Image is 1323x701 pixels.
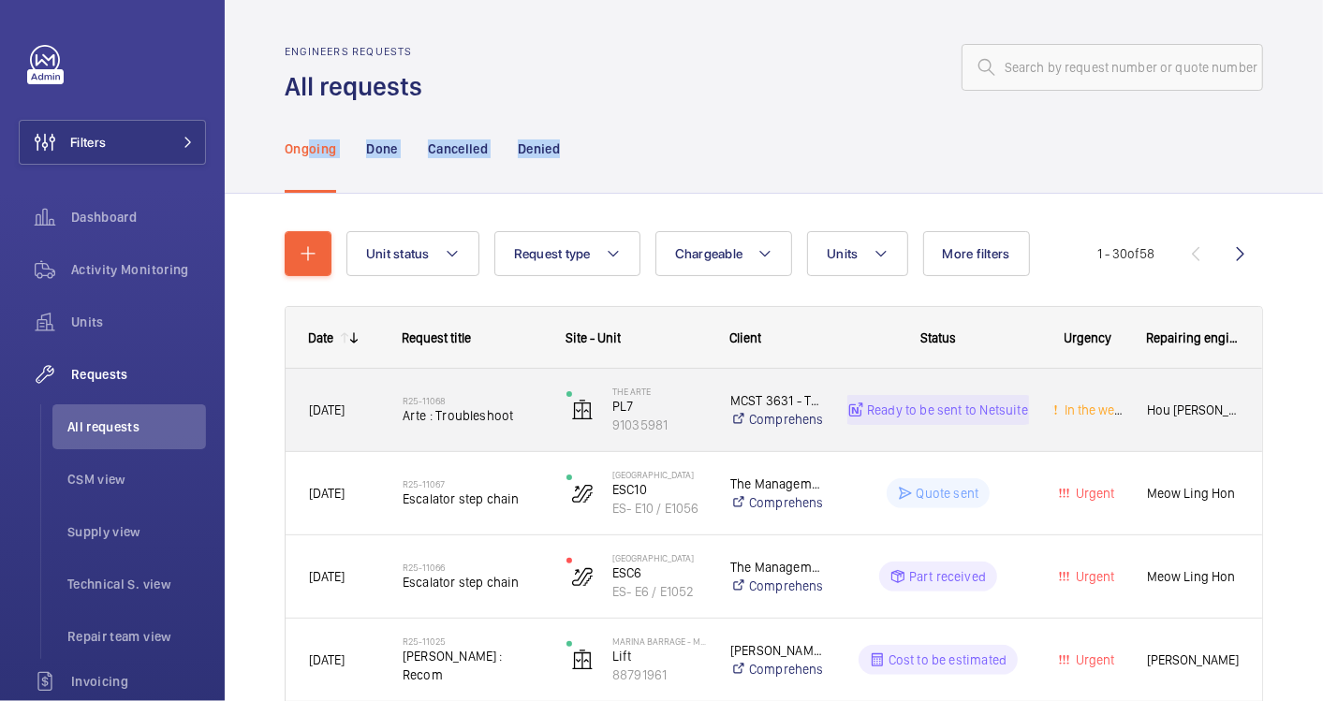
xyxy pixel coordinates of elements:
p: [GEOGRAPHIC_DATA] [612,469,706,480]
span: More filters [943,246,1010,261]
span: Invoicing [71,672,206,691]
span: [DATE] [309,486,345,501]
span: Meow Ling Hon [1147,566,1241,587]
h2: Engineers requests [285,45,434,58]
p: ES- E6 / E1052 [612,582,706,601]
img: escalator.svg [571,565,594,588]
span: Arte : Troubleshoot [403,406,542,425]
span: Units [71,313,206,331]
span: Escalator step chain [403,489,542,508]
button: Units [807,231,907,276]
p: Cost to be estimated [889,650,1007,669]
p: The Management Corporation Strata Title Plan No. 2193 [730,475,823,493]
a: Comprehensive [730,660,823,679]
span: [DATE] [309,569,345,584]
p: Lift [612,647,706,665]
span: Urgent [1073,652,1115,667]
p: Ongoing [285,139,336,158]
p: Ready to be sent to Netsuite [867,401,1028,419]
span: Site - Unit [566,330,621,345]
p: 88791961 [612,665,706,684]
p: MCST 3631 - The Arte [730,391,823,410]
span: Request title [402,330,471,345]
p: [GEOGRAPHIC_DATA] [612,552,706,563]
h2: R25-11066 [403,562,542,573]
img: elevator.svg [571,649,594,671]
p: PL7 [612,397,706,416]
button: Request type [494,231,640,276]
input: Search by request number or quote number [962,44,1263,91]
span: Urgency [1065,330,1112,345]
span: All requests [67,417,206,436]
img: escalator.svg [571,482,594,504]
button: More filters [923,231,1030,276]
button: Filters [19,120,206,165]
p: Part received [909,567,986,586]
p: Marina Barrage - MB4 [612,635,706,647]
p: ES- E10 / E1056 [612,499,706,518]
img: elevator.svg [571,399,594,421]
p: 91035981 [612,416,706,434]
span: CSM view [67,470,206,489]
span: Repairing engineer [1146,330,1242,345]
h2: R25-11067 [403,478,542,489]
p: ESC6 [612,563,706,582]
span: Dashboard [71,208,206,226]
span: Technical S. view [67,575,206,593]
span: 1 - 30 58 [1097,247,1154,260]
span: Meow Ling Hon [1147,483,1241,504]
span: Supply view [67,522,206,541]
button: Unit status [346,231,479,276]
span: Urgent [1073,486,1115,501]
span: of [1127,246,1139,261]
span: Request type [514,246,591,261]
span: Repair team view [67,627,206,646]
span: Client [729,330,761,345]
span: Status [920,330,956,345]
span: Urgent [1073,569,1115,584]
p: Denied [518,139,560,158]
a: Comprehensive [730,493,823,512]
p: [PERSON_NAME] Global Engineering Pte Ltd [730,641,823,660]
span: Chargeable [675,246,743,261]
h2: R25-11068 [403,395,542,406]
p: Quote sent [917,484,979,503]
div: Date [308,330,333,345]
a: Comprehensive [730,577,823,595]
span: Filters [70,133,106,152]
span: Unit status [366,246,430,261]
span: [DATE] [309,652,345,667]
span: In the week [1061,402,1127,417]
span: Activity Monitoring [71,260,206,279]
p: The Arte [612,386,706,397]
p: ESC10 [612,480,706,499]
h1: All requests [285,69,434,104]
span: [DATE] [309,402,345,417]
a: Comprehensive [730,410,823,429]
span: Hou [PERSON_NAME] [1147,400,1241,420]
p: Cancelled [428,139,488,158]
span: [PERSON_NAME] [1147,650,1241,670]
span: [PERSON_NAME] : Recom [403,647,542,684]
span: Escalator step chain [403,573,542,591]
button: Chargeable [655,231,793,276]
p: Done [366,139,397,158]
h2: R25-11025 [403,635,542,647]
span: Requests [71,365,206,384]
p: The Management Corporation Strata Title Plan No. 2193 [730,558,823,577]
span: Units [827,246,858,261]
